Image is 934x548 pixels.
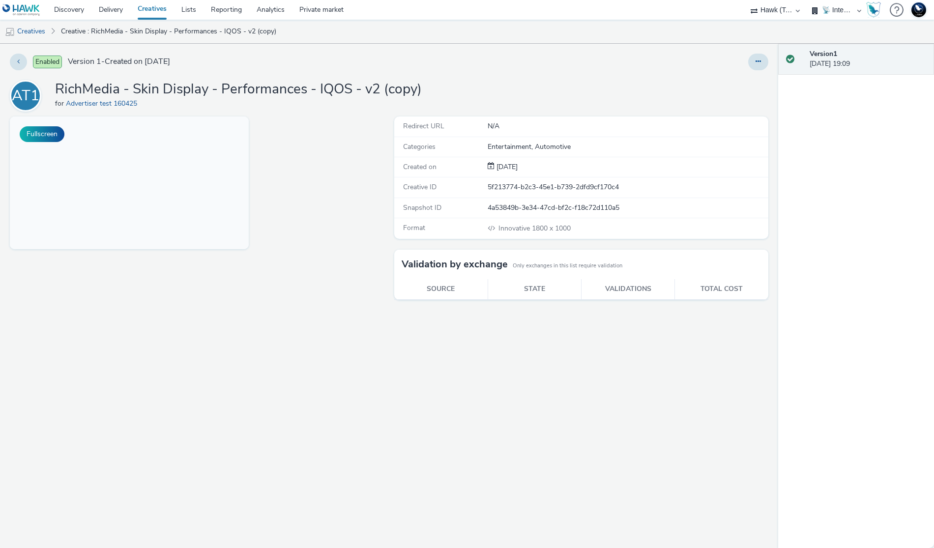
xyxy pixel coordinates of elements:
th: State [488,279,581,299]
span: 1800 x 1000 [497,224,571,233]
span: Format [403,223,425,232]
img: Hawk Academy [866,2,881,18]
span: Snapshot ID [403,203,441,212]
small: Only exchanges in this list require validation [513,262,622,270]
th: Total cost [675,279,768,299]
span: Redirect URL [403,121,444,131]
a: Creative : RichMedia - Skin Display - Performances - IQOS - v2 (copy) [56,20,281,43]
span: Categories [403,142,436,151]
img: Support Hawk [911,2,926,17]
div: Creation 09 October 2025, 19:09 [495,162,518,172]
h1: RichMedia - Skin Display - Performances - IQOS - v2 (copy) [55,80,422,99]
span: Version 1 - Created on [DATE] [68,56,170,67]
a: AT1 [10,91,45,100]
span: Created on [403,162,437,172]
img: mobile [5,27,15,37]
span: Enabled [33,56,62,68]
img: undefined Logo [2,4,40,16]
div: 4a53849b-3e34-47cd-bf2c-f18c72d110a5 [488,203,768,213]
span: Innovative [498,224,532,233]
a: Hawk Academy [866,2,885,18]
div: 5f213774-b2c3-45e1-b739-2dfd9cf170c4 [488,182,768,192]
div: AT1 [12,82,39,110]
span: [DATE] [495,162,518,172]
span: N/A [488,121,499,131]
button: Fullscreen [20,126,64,142]
h3: Validation by exchange [402,257,508,272]
div: [DATE] 19:09 [810,49,926,69]
a: Advertiser test 160425 [66,99,141,108]
th: Validations [581,279,674,299]
span: for [55,99,66,108]
strong: Version 1 [810,49,837,58]
th: Source [394,279,488,299]
span: Creative ID [403,182,437,192]
div: Entertainment, Automotive [488,142,768,152]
